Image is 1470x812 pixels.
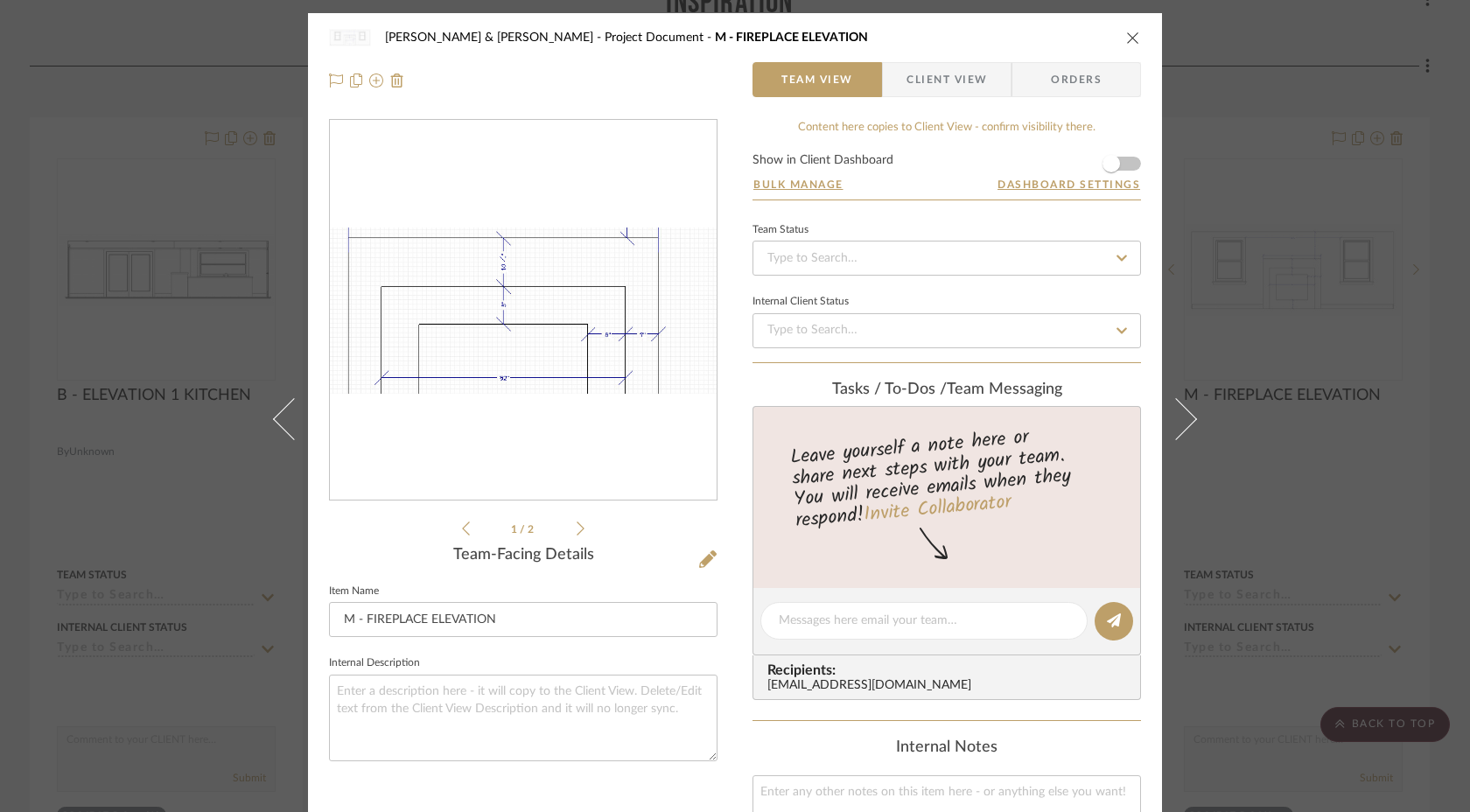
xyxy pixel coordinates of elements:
[1032,62,1121,97] span: Orders
[752,177,844,192] button: Bulk Manage
[751,418,1144,535] div: Leave yourself a note here or share next steps with your team. You will receive emails when they ...
[1125,30,1141,45] button: close
[520,524,528,535] span: /
[329,602,717,637] input: Enter Item Name
[997,177,1141,192] button: Dashboard Settings
[752,738,1141,758] div: Internal Notes
[715,31,868,44] span: M - FIREPLACE ELEVATION
[330,227,717,394] img: 78aec5bd-fe0c-42c0-99ff-1cb95c888bc0_436x436.jpg
[390,73,404,87] img: Remove from project
[752,297,849,306] div: Internal Client Status
[329,587,379,596] label: Item Name
[752,241,1141,276] input: Type to Search…
[329,20,371,55] img: 78aec5bd-fe0c-42c0-99ff-1cb95c888bc0_48x40.jpg
[906,62,987,97] span: Client View
[385,31,605,44] span: [PERSON_NAME] & [PERSON_NAME]
[752,226,808,234] div: Team Status
[752,119,1141,136] div: Content here copies to Client View - confirm visibility there.
[767,662,1133,678] span: Recipients:
[767,679,1133,693] div: [EMAIL_ADDRESS][DOMAIN_NAME]
[752,381,1141,400] div: team Messaging
[752,313,1141,348] input: Type to Search…
[511,524,520,535] span: 1
[528,524,536,535] span: 2
[781,62,853,97] span: Team View
[329,546,717,565] div: Team-Facing Details
[605,31,715,44] span: Project Document
[863,487,1012,531] a: Invite Collaborator
[329,659,420,668] label: Internal Description
[832,381,947,397] span: Tasks / To-Dos /
[330,227,717,394] div: 0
